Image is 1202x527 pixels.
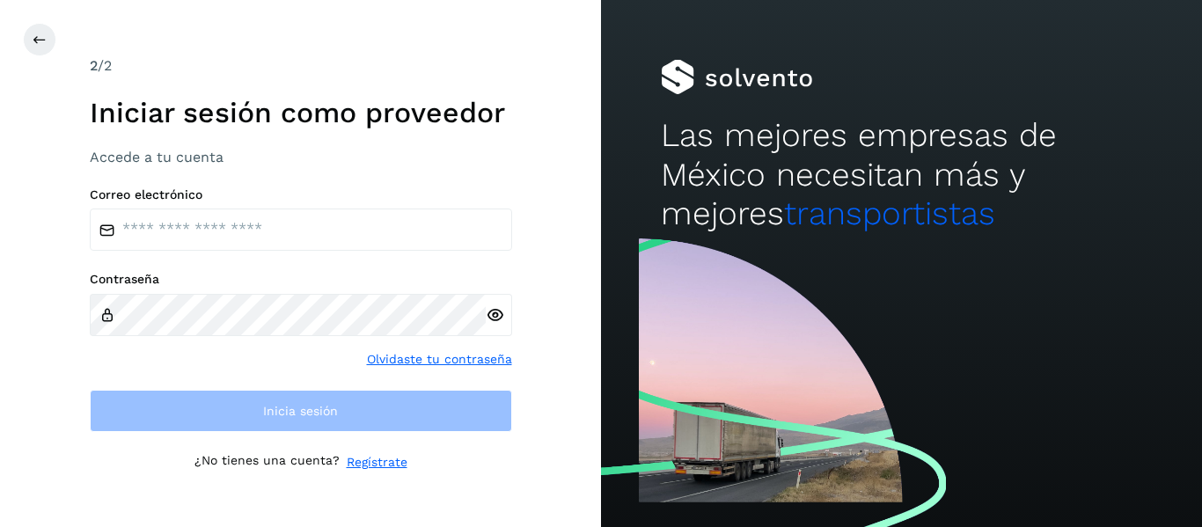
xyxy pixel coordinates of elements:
span: Inicia sesión [263,405,338,417]
h2: Las mejores empresas de México necesitan más y mejores [661,116,1141,233]
span: 2 [90,57,98,74]
div: /2 [90,55,512,77]
span: transportistas [784,194,995,232]
a: Regístrate [347,453,407,472]
a: Olvidaste tu contraseña [367,350,512,369]
h3: Accede a tu cuenta [90,149,512,165]
h1: Iniciar sesión como proveedor [90,96,512,129]
label: Contraseña [90,272,512,287]
button: Inicia sesión [90,390,512,432]
p: ¿No tienes una cuenta? [194,453,340,472]
label: Correo electrónico [90,187,512,202]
